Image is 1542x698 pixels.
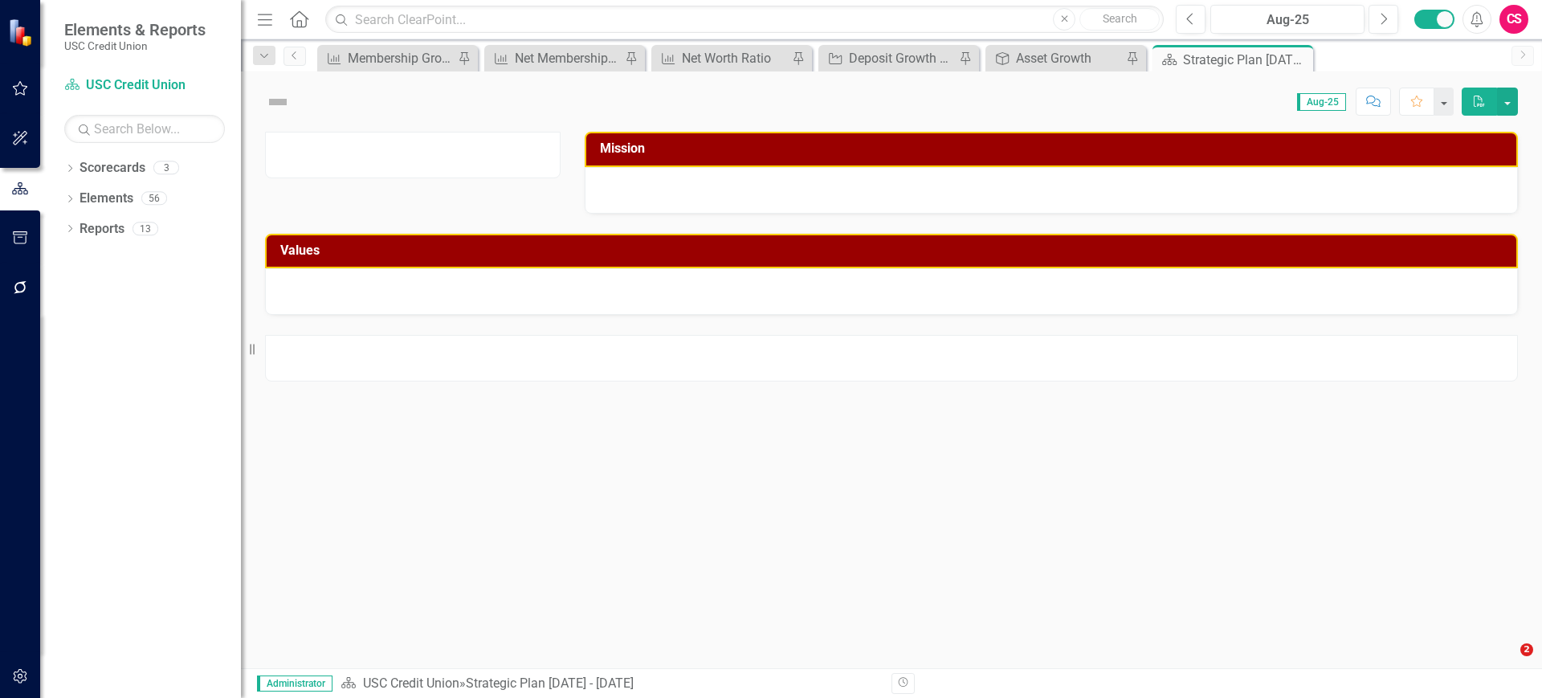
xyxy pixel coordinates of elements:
input: Search ClearPoint... [325,6,1164,34]
a: USC Credit Union [363,676,459,691]
div: Membership Growth By Segment [348,48,454,68]
span: 2 [1520,643,1533,656]
a: Asset Growth [989,48,1122,68]
div: Asset Growth [1016,48,1122,68]
div: Net Membership Growth [515,48,621,68]
iframe: Intercom live chat [1487,643,1526,682]
span: Elements & Reports [64,20,206,39]
div: Strategic Plan [DATE] - [DATE] [466,676,634,691]
a: Elements [80,190,133,208]
div: Aug-25 [1216,10,1359,30]
div: Net Worth Ratio [682,48,788,68]
a: Net Worth Ratio [655,48,788,68]
div: 3 [153,161,179,175]
img: Not Defined [265,89,291,115]
a: Scorecards [80,159,145,178]
div: 13 [133,222,158,235]
div: Deposit Growth Strategy (to include new or revised deposit and transaction accounts) [849,48,955,68]
input: Search Below... [64,115,225,143]
h3: Values [280,243,1508,258]
img: ClearPoint Strategy [6,17,37,47]
button: Search [1079,8,1160,31]
div: Strategic Plan [DATE] - [DATE] [1183,50,1309,70]
small: USC Credit Union [64,39,206,52]
h3: Mission [600,141,1509,156]
span: Administrator [257,676,332,692]
button: CS [1499,5,1528,34]
a: Reports [80,220,124,239]
a: Net Membership Growth [488,48,621,68]
a: USC Credit Union [64,76,225,95]
span: Search [1103,12,1137,25]
div: 56 [141,192,167,206]
a: Membership Growth By Segment [321,48,454,68]
div: » [341,675,879,693]
button: Aug-25 [1210,5,1365,34]
span: Aug-25 [1297,93,1346,111]
a: Deposit Growth Strategy (to include new or revised deposit and transaction accounts) [822,48,955,68]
